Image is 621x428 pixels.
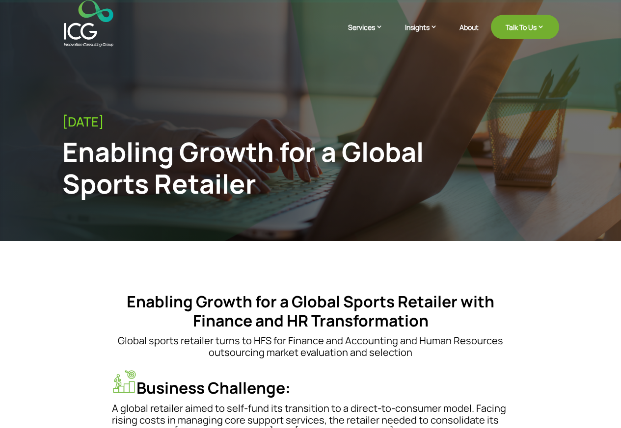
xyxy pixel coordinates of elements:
div: [DATE] [62,114,559,129]
h4: Enabling Growth for a Global Sports Retailer with Finance and HR Transformation [112,292,510,335]
a: Insights [405,22,447,47]
h4: Business Challenge: [112,369,510,402]
a: Services [348,22,393,47]
a: About [459,24,479,47]
a: Talk To Us [491,15,559,39]
p: Global sports retailer turns to HFS for Finance and Accounting and Human Resources outsourcing ma... [112,335,510,358]
div: Enabling Growth for a Global Sports Retailer [62,136,445,200]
